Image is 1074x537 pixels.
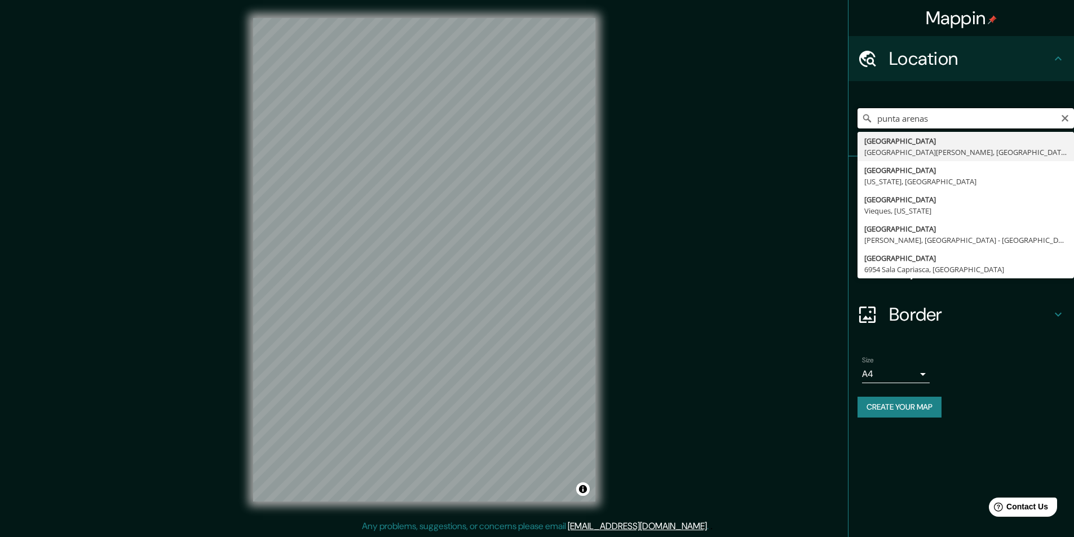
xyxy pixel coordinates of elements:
div: Location [848,36,1074,81]
div: . [709,520,710,533]
p: Any problems, suggestions, or concerns please email . [362,520,709,533]
h4: Location [889,47,1051,70]
iframe: Help widget launcher [974,493,1062,525]
h4: Mappin [926,7,997,29]
div: A4 [862,365,930,383]
div: [PERSON_NAME], [GEOGRAPHIC_DATA] - [GEOGRAPHIC_DATA], 93420-180, [GEOGRAPHIC_DATA] [864,234,1067,246]
img: pin-icon.png [988,15,997,24]
div: Layout [848,247,1074,292]
div: . [710,520,713,533]
h4: Border [889,303,1051,326]
div: Pins [848,157,1074,202]
div: Border [848,292,1074,337]
div: [GEOGRAPHIC_DATA] [864,165,1067,176]
div: [GEOGRAPHIC_DATA][PERSON_NAME], [GEOGRAPHIC_DATA] [864,147,1067,158]
div: Style [848,202,1074,247]
button: Toggle attribution [576,482,590,496]
h4: Layout [889,258,1051,281]
div: [GEOGRAPHIC_DATA] [864,135,1067,147]
div: [US_STATE], [GEOGRAPHIC_DATA] [864,176,1067,187]
label: Size [862,356,874,365]
input: Pick your city or area [858,108,1074,128]
div: 6954 Sala Capriasca, [GEOGRAPHIC_DATA] [864,264,1067,275]
button: Create your map [858,397,942,418]
div: [GEOGRAPHIC_DATA] [864,252,1067,264]
div: [GEOGRAPHIC_DATA] [864,223,1067,234]
div: [GEOGRAPHIC_DATA] [864,194,1067,205]
canvas: Map [253,18,595,502]
a: [EMAIL_ADDRESS][DOMAIN_NAME] [568,520,707,532]
button: Clear [1060,112,1069,123]
div: Vieques, [US_STATE] [864,205,1067,216]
